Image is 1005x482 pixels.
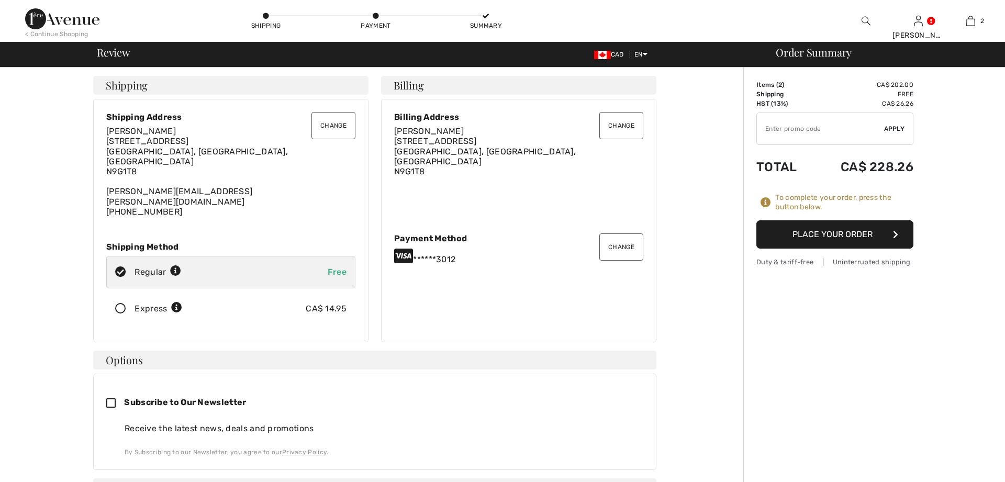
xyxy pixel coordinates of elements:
div: Receive the latest news, deals and promotions [125,422,643,435]
a: Privacy Policy [282,449,327,456]
div: Express [135,302,182,315]
button: Change [599,112,643,139]
button: Change [311,112,355,139]
div: Duty & tariff-free | Uninterrupted shipping [756,257,913,267]
td: Free [812,89,913,99]
div: Shipping Method [106,242,355,252]
span: Shipping [106,80,148,91]
img: 1ère Avenue [25,8,99,29]
td: Items ( ) [756,80,812,89]
span: [PERSON_NAME] [106,126,176,136]
td: CA$ 26.26 [812,99,913,108]
div: Shipping [250,21,282,30]
span: 2 [980,16,984,26]
img: search the website [862,15,870,27]
button: Place Your Order [756,220,913,249]
div: Billing Address [394,112,643,122]
span: [STREET_ADDRESS] [GEOGRAPHIC_DATA], [GEOGRAPHIC_DATA], [GEOGRAPHIC_DATA] N9G1T8 [106,136,288,176]
div: Regular [135,266,181,278]
span: Free [328,267,347,277]
img: My Bag [966,15,975,27]
div: CA$ 14.95 [306,302,347,315]
div: By Subscribing to our Newsletter, you agree to our . [125,447,643,457]
td: Shipping [756,89,812,99]
span: CAD [594,51,628,58]
td: HST (13%) [756,99,812,108]
span: Billing [394,80,423,91]
img: My Info [914,15,923,27]
div: [PERSON_NAME] [892,30,944,41]
span: 2 [778,81,782,88]
a: 2 [945,15,996,27]
div: Shipping Address [106,112,355,122]
td: Total [756,149,812,185]
div: Order Summary [763,47,999,58]
h4: Options [93,351,656,369]
td: CA$ 202.00 [812,80,913,89]
span: [PERSON_NAME] [394,126,464,136]
input: Promo code [757,113,884,144]
div: Payment [360,21,392,30]
button: Change [599,233,643,261]
div: Payment Method [394,233,643,243]
div: To complete your order, press the button below. [775,193,913,212]
span: Subscribe to Our Newsletter [124,397,246,407]
span: [STREET_ADDRESS] [GEOGRAPHIC_DATA], [GEOGRAPHIC_DATA], [GEOGRAPHIC_DATA] N9G1T8 [394,136,576,176]
div: Summary [470,21,501,30]
td: CA$ 228.26 [812,149,913,185]
span: EN [634,51,647,58]
a: Sign In [914,16,923,26]
div: < Continue Shopping [25,29,88,39]
div: [PERSON_NAME][EMAIL_ADDRESS][PERSON_NAME][DOMAIN_NAME] [PHONE_NUMBER] [106,126,355,217]
span: Review [97,47,130,58]
img: Canadian Dollar [594,51,611,59]
span: Apply [884,124,905,133]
